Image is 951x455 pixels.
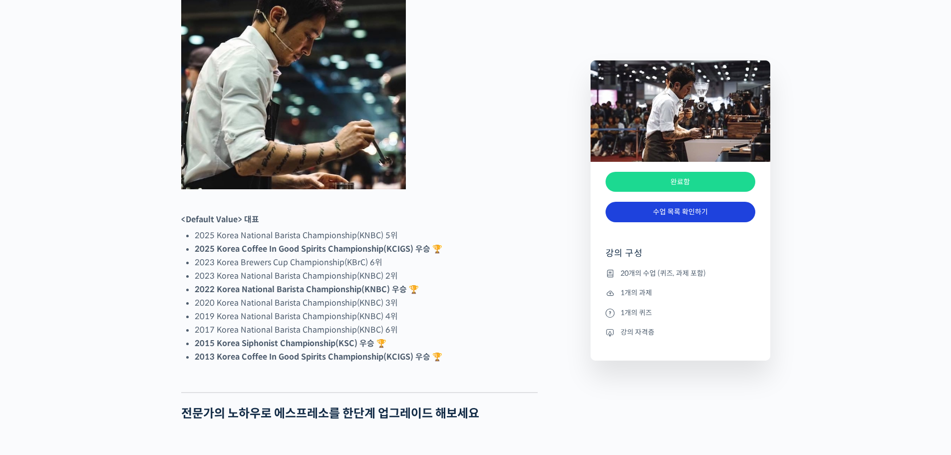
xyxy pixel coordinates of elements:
strong: 전문가의 노하우로 에스프레소를 한단계 업그레이드 해보세요 [181,406,479,421]
li: 2020 Korea National Barista Championship(KNBC) 3위 [195,296,538,310]
strong: 2013 Korea Coffee In Good Spirits Championship(KCIGS) 우승 🏆 [195,352,442,362]
a: 설정 [129,317,192,342]
li: 2017 Korea National Barista Championship(KNBC) 6위 [195,323,538,337]
li: 2019 Korea National Barista Championship(KNBC) 4위 [195,310,538,323]
li: 20개의 수업 (퀴즈, 과제 포함) [606,267,755,279]
span: 설정 [154,332,166,340]
a: 수업 목록 확인하기 [606,202,755,222]
li: 강의 자격증 [606,326,755,338]
span: 대화 [91,332,103,340]
li: 2023 Korea National Barista Championship(KNBC) 2위 [195,269,538,283]
strong: <Default Value> 대표 [181,214,259,225]
strong: 2025 Korea Coffee In Good Spirits Championship(KCIGS) 우승 🏆 [195,244,442,254]
h4: 강의 구성 [606,247,755,267]
li: 2025 Korea National Barista Championship(KNBC) 5위 [195,229,538,242]
strong: 2022 Korea National Barista Championship(KNBC) 우승 🏆 [195,284,419,295]
li: 2023 Korea Brewers Cup Championship(KBrC) 6위 [195,256,538,269]
a: 대화 [66,317,129,342]
span: 홈 [31,332,37,340]
strong: 2015 Korea Siphonist Championship(KSC) 우승 🏆 [195,338,386,349]
li: 1개의 과제 [606,287,755,299]
div: 완료함 [606,172,755,192]
li: 1개의 퀴즈 [606,307,755,319]
a: 홈 [3,317,66,342]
